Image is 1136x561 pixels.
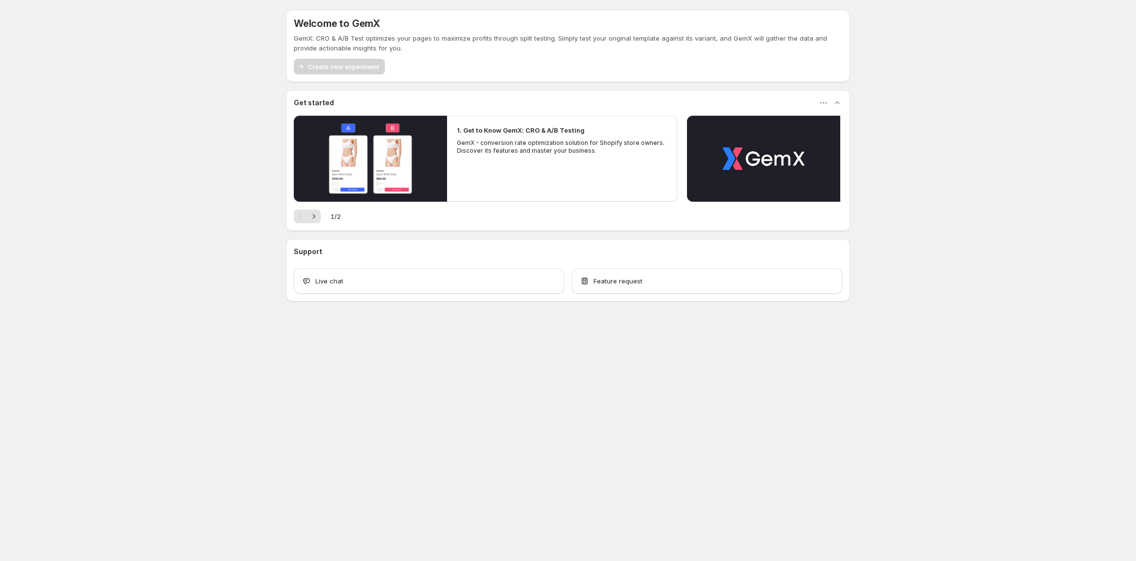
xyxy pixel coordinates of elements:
[294,33,842,53] p: GemX: CRO & A/B Test optimizes your pages to maximize profits through split testing. Simply test ...
[331,211,341,221] span: 1 / 2
[307,210,321,223] button: Next
[593,276,642,286] span: Feature request
[457,125,585,135] h2: 1. Get to Know GemX: CRO & A/B Testing
[294,247,322,257] h3: Support
[457,139,667,155] p: GemX - conversion rate optimization solution for Shopify store owners. Discover its features and ...
[687,116,840,202] button: Play video
[294,98,334,108] h3: Get started
[294,116,447,202] button: Play video
[315,276,343,286] span: Live chat
[294,210,321,223] nav: Pagination
[294,18,380,29] h5: Welcome to GemX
